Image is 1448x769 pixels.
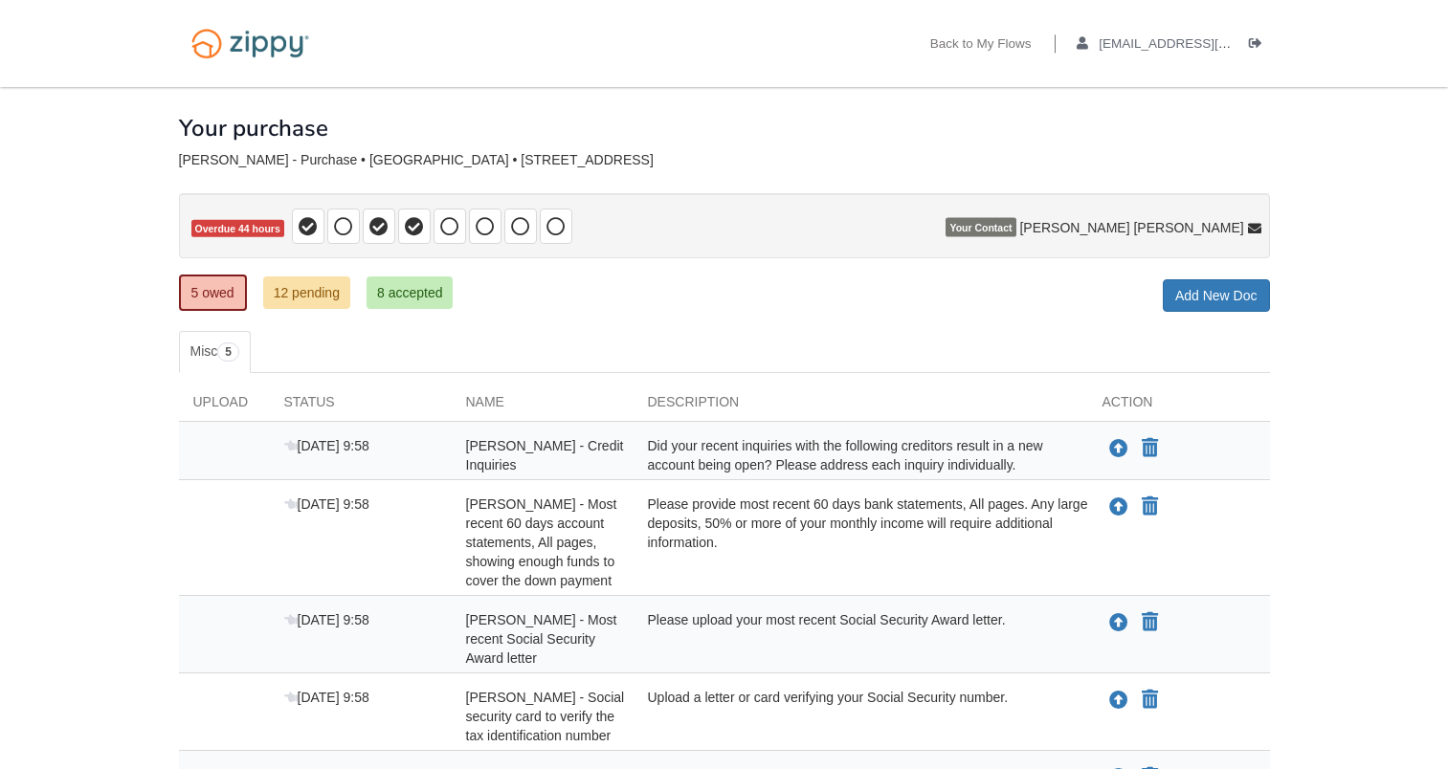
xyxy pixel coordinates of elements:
button: Upload Lawrence Braley - Most recent 60 days account statements, All pages, showing enough funds ... [1107,494,1130,519]
h1: Your purchase [179,116,328,141]
button: Upload Lawrence Braley - Most recent Social Security Award letter [1107,610,1130,635]
div: Status [270,392,452,421]
span: [DATE] 9:58 [284,690,369,705]
div: [PERSON_NAME] - Purchase • [GEOGRAPHIC_DATA] • [STREET_ADDRESS] [179,152,1270,168]
button: Upload Lawrence Braley - Credit Inquiries [1107,436,1130,461]
img: Logo [179,19,322,68]
span: Your Contact [946,218,1015,237]
div: Did your recent inquiries with the following creditors result in a new account being open? Please... [634,436,1088,474]
a: Misc [179,331,251,373]
a: Back to My Flows [930,36,1032,55]
div: Please upload your most recent Social Security Award letter. [634,610,1088,668]
div: Description [634,392,1088,421]
span: [PERSON_NAME] - Most recent 60 days account statements, All pages, showing enough funds to cover ... [466,496,617,588]
div: Name [452,392,634,421]
button: Declare Lawrence Braley - Most recent Social Security Award letter not applicable [1140,611,1160,634]
a: 12 pending [263,276,350,309]
div: Upload a letter or card verifying your Social Security number. [634,688,1088,745]
span: Overdue 44 hours [191,220,284,238]
span: [PERSON_NAME] - Most recent Social Security Award letter [466,612,617,666]
a: 8 accepted [367,276,454,309]
div: Upload [179,392,270,421]
span: [PERSON_NAME] - Credit Inquiries [466,438,624,472]
div: Please provide most recent 60 days bank statements, All pages. Any large deposits, 50% or more of... [634,494,1088,590]
a: 5 owed [179,275,247,311]
span: [DATE] 9:58 [284,496,369,512]
span: lbraley7@att.net [1099,36,1318,51]
span: [PERSON_NAME] [PERSON_NAME] [1019,218,1243,237]
button: Declare Lawrence Braley - Social security card to verify the tax identification number not applic... [1140,689,1160,712]
span: [DATE] 9:58 [284,612,369,627]
button: Upload Lawrence Braley - Social security card to verify the tax identification number [1107,688,1130,713]
span: 5 [217,342,239,362]
div: Action [1088,392,1270,421]
span: [DATE] 9:58 [284,438,369,453]
a: edit profile [1077,36,1319,55]
button: Declare Lawrence Braley - Most recent 60 days account statements, All pages, showing enough funds... [1140,495,1160,518]
span: [PERSON_NAME] - Social security card to verify the tax identification number [466,690,625,743]
button: Declare Lawrence Braley - Credit Inquiries not applicable [1140,437,1160,460]
a: Add New Doc [1163,279,1270,312]
a: Log out [1249,36,1270,55]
